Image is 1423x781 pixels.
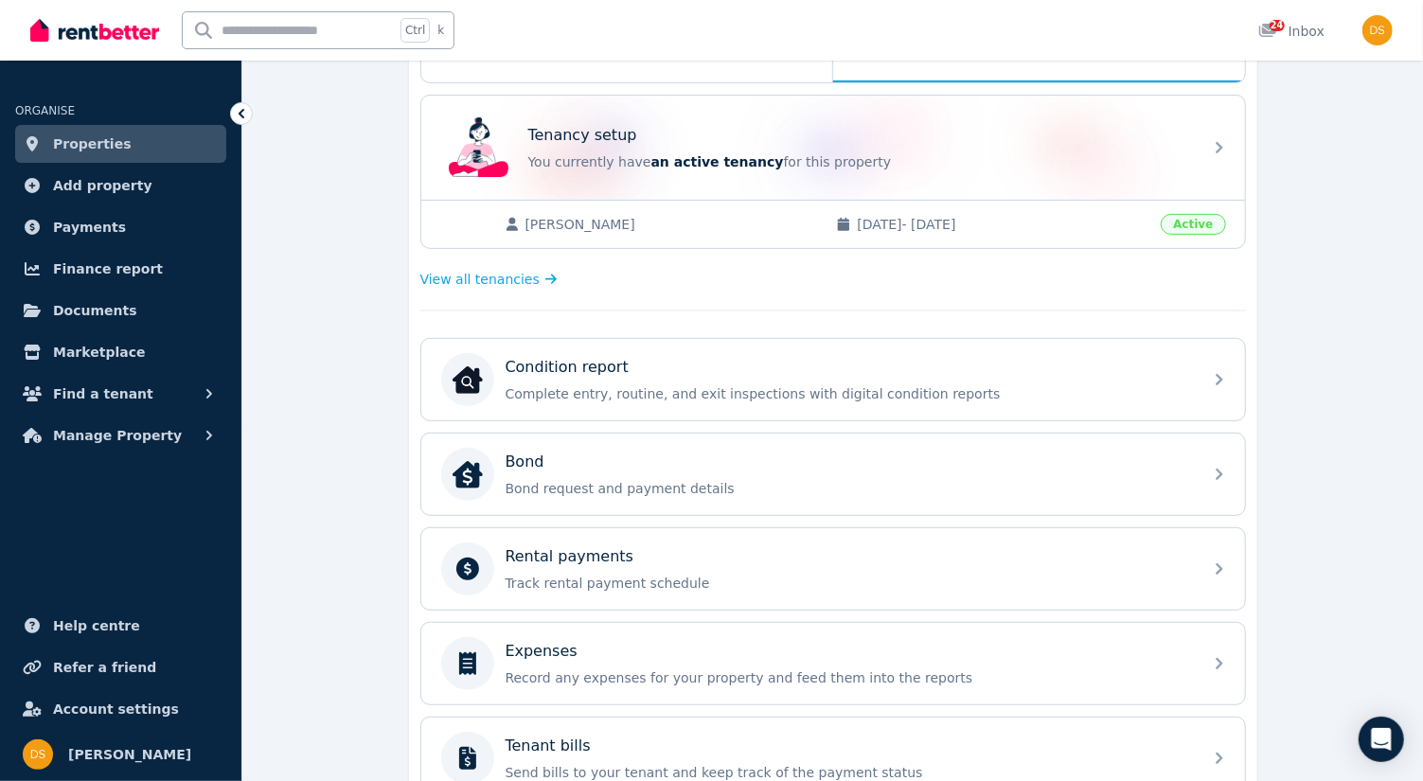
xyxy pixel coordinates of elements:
[15,375,226,413] button: Find a tenant
[506,384,1191,403] p: Complete entry, routine, and exit inspections with digital condition reports
[453,459,483,489] img: Bond
[421,339,1245,420] a: Condition reportCondition reportComplete entry, routine, and exit inspections with digital condit...
[437,23,444,38] span: k
[15,648,226,686] a: Refer a friend
[53,614,140,637] span: Help centre
[525,215,818,234] span: [PERSON_NAME]
[15,104,75,117] span: ORGANISE
[53,424,182,447] span: Manage Property
[15,208,226,246] a: Payments
[53,341,145,364] span: Marketplace
[506,479,1191,498] p: Bond request and payment details
[15,333,226,371] a: Marketplace
[857,215,1149,234] span: [DATE] - [DATE]
[15,125,226,163] a: Properties
[53,133,132,155] span: Properties
[15,167,226,204] a: Add property
[30,16,159,44] img: RentBetter
[53,257,163,280] span: Finance report
[15,417,226,454] button: Manage Property
[528,152,1191,171] p: You currently have for this property
[1270,20,1285,31] span: 24
[1359,717,1404,762] div: Open Intercom Messenger
[506,668,1191,687] p: Record any expenses for your property and feed them into the reports
[421,96,1245,200] a: Tenancy setupTenancy setupYou currently havean active tenancyfor this property
[53,382,153,405] span: Find a tenant
[1362,15,1393,45] img: Donna Stone
[15,250,226,288] a: Finance report
[506,735,591,757] p: Tenant bills
[400,18,430,43] span: Ctrl
[506,356,629,379] p: Condition report
[15,690,226,728] a: Account settings
[420,270,540,289] span: View all tenancies
[449,117,509,178] img: Tenancy setup
[421,528,1245,610] a: Rental paymentsTrack rental payment schedule
[53,656,156,679] span: Refer a friend
[421,623,1245,704] a: ExpensesRecord any expenses for your property and feed them into the reports
[53,174,152,197] span: Add property
[53,698,179,720] span: Account settings
[53,216,126,239] span: Payments
[506,545,634,568] p: Rental payments
[506,640,578,663] p: Expenses
[421,434,1245,515] a: BondBondBond request and payment details
[528,124,637,147] p: Tenancy setup
[15,607,226,645] a: Help centre
[23,739,53,770] img: Donna Stone
[1258,22,1325,41] div: Inbox
[506,451,544,473] p: Bond
[506,574,1191,593] p: Track rental payment schedule
[651,154,784,169] span: an active tenancy
[68,743,191,766] span: [PERSON_NAME]
[1161,214,1225,235] span: Active
[453,364,483,395] img: Condition report
[15,292,226,329] a: Documents
[420,270,558,289] a: View all tenancies
[53,299,137,322] span: Documents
